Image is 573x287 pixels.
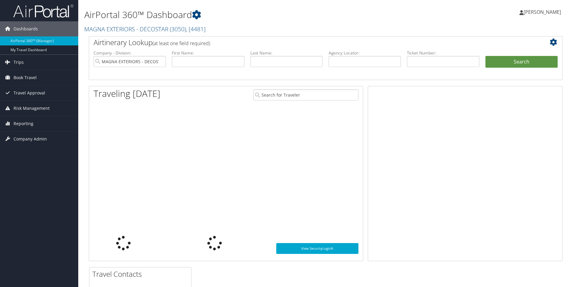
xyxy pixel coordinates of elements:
[407,50,479,56] label: Ticket Number:
[253,89,358,100] input: Search for Traveler
[84,25,206,33] a: MAGNA EXTERIORS - DECOSTAR
[13,4,73,18] img: airportal-logo.png
[170,25,186,33] span: ( 3050 )
[329,50,401,56] label: Agency Locator:
[14,21,38,36] span: Dashboards
[485,56,558,68] button: Search
[14,101,50,116] span: Risk Management
[172,50,244,56] label: First Name:
[14,85,45,100] span: Travel Approval
[94,87,160,100] h1: Traveling [DATE]
[94,50,166,56] label: Company - Division:
[14,70,37,85] span: Book Travel
[14,116,33,131] span: Reporting
[14,55,24,70] span: Trips
[250,50,323,56] label: Last Name:
[524,9,561,15] span: [PERSON_NAME]
[84,8,406,21] h1: AirPortal 360™ Dashboard
[14,131,47,147] span: Company Admin
[92,269,191,279] h2: Travel Contacts
[94,37,518,48] h2: Airtinerary Lookup
[153,40,210,47] span: (at least one field required)
[519,3,567,21] a: [PERSON_NAME]
[186,25,206,33] span: , [ 4481 ]
[276,243,358,254] a: View SecurityLogic®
